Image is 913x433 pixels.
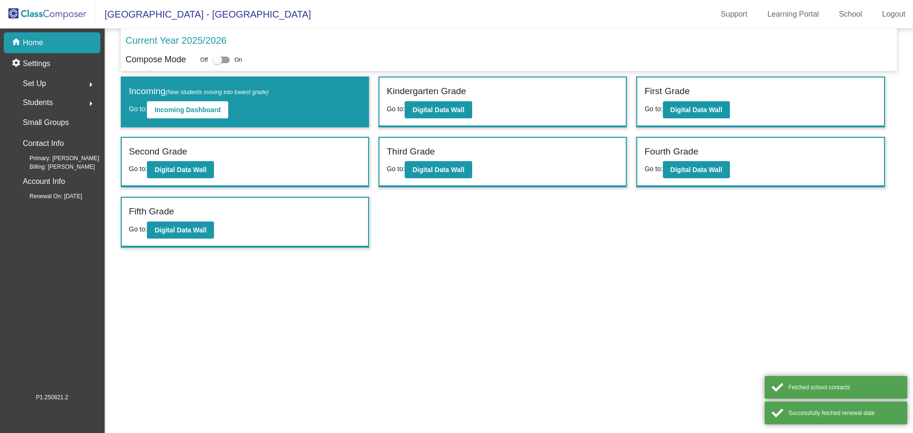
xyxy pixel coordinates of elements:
[788,383,900,392] div: Fetched school contacts
[14,154,99,163] span: Primary: [PERSON_NAME]
[713,7,755,22] a: Support
[412,166,464,173] b: Digital Data Wall
[129,225,147,233] span: Go to:
[831,7,870,22] a: School
[663,161,730,178] button: Digital Data Wall
[644,145,698,159] label: Fourth Grade
[147,161,214,178] button: Digital Data Wall
[155,106,221,114] b: Incoming Dashboard
[147,221,214,239] button: Digital Data Wall
[129,105,147,113] span: Go to:
[23,77,46,90] span: Set Up
[129,165,147,173] span: Go to:
[23,116,69,129] p: Small Groups
[874,7,913,22] a: Logout
[23,96,53,109] span: Students
[405,101,472,118] button: Digital Data Wall
[85,98,97,109] mat-icon: arrow_right
[387,105,405,113] span: Go to:
[95,7,311,22] span: [GEOGRAPHIC_DATA] - [GEOGRAPHIC_DATA]
[23,137,64,150] p: Contact Info
[788,409,900,417] div: Successfully fetched renewal date
[387,85,466,98] label: Kindergarten Grade
[387,165,405,173] span: Go to:
[644,85,690,98] label: First Grade
[23,37,43,48] p: Home
[234,56,242,64] span: On
[129,145,187,159] label: Second Grade
[14,163,95,171] span: Billing: [PERSON_NAME]
[760,7,827,22] a: Learning Portal
[155,166,206,173] b: Digital Data Wall
[126,33,226,48] p: Current Year 2025/2026
[23,58,50,69] p: Settings
[129,205,174,219] label: Fifth Grade
[670,106,722,114] b: Digital Data Wall
[165,89,269,96] span: (New students moving into lowest grade)
[387,145,435,159] label: Third Grade
[23,175,65,188] p: Account Info
[155,226,206,234] b: Digital Data Wall
[670,166,722,173] b: Digital Data Wall
[126,53,186,66] p: Compose Mode
[129,85,269,98] label: Incoming
[200,56,208,64] span: Off
[85,79,97,90] mat-icon: arrow_right
[147,101,228,118] button: Incoming Dashboard
[11,58,23,69] mat-icon: settings
[14,192,82,201] span: Renewal On: [DATE]
[644,105,662,113] span: Go to:
[663,101,730,118] button: Digital Data Wall
[11,37,23,48] mat-icon: home
[644,165,662,173] span: Go to:
[405,161,472,178] button: Digital Data Wall
[412,106,464,114] b: Digital Data Wall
